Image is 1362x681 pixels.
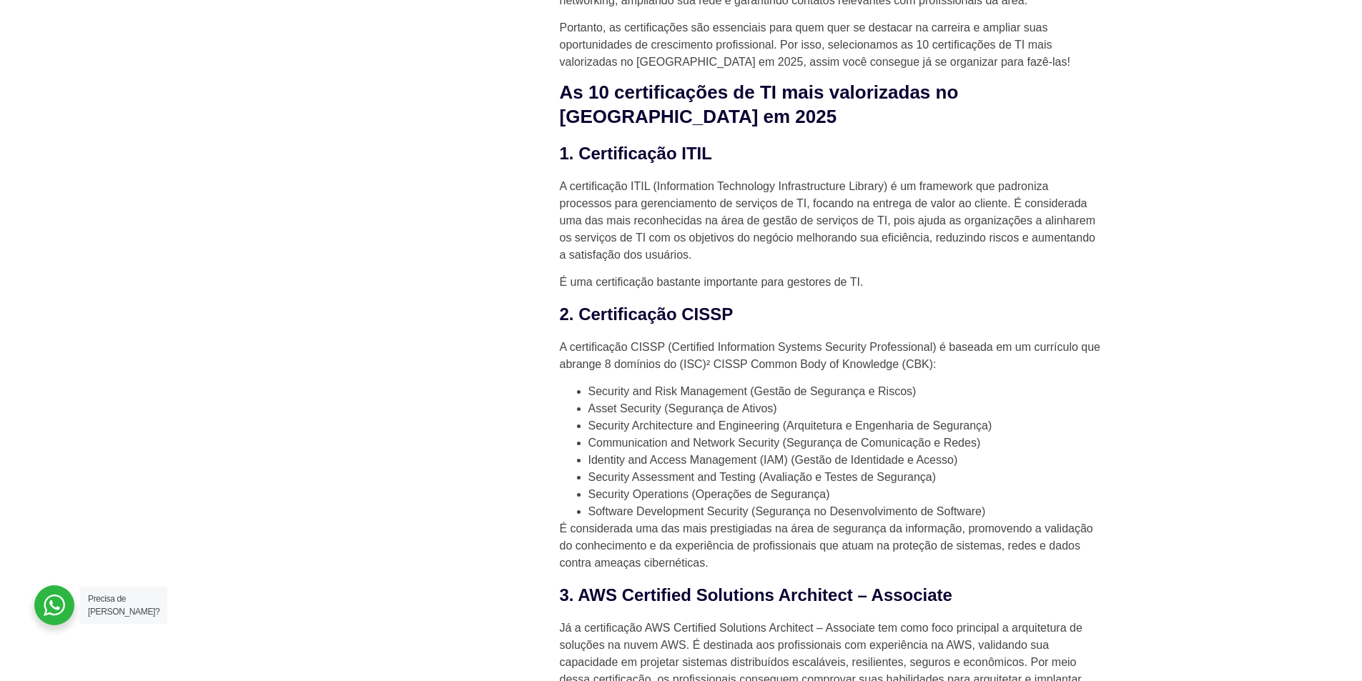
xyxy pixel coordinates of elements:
div: Widget de chat [1291,612,1362,681]
h3: 1. Certificação ITIL [560,141,1103,166]
h3: 3. AWS Certified Solutions Architect – Associate [560,582,1103,608]
h2: As 10 certificações de TI mais valorizadas no [GEOGRAPHIC_DATA] em 2025 [560,81,1103,129]
li: Communication and Network Security (Segurança de Comunicação e Redes) [588,434,1103,452]
li: Security and Risk Management (Gestão de Segurança e Riscos) [588,383,1103,400]
p: Portanto, as certificações são essenciais para quem quer se destacar na carreira e ampliar suas o... [560,19,1103,71]
p: É considerada uma das mais prestigiadas na área de segurança da informação, promovendo a validaçã... [560,520,1103,572]
span: Precisa de [PERSON_NAME]? [88,594,159,617]
p: A certificação CISSP (Certified Information Systems Security Professional) é baseada em um curríc... [560,339,1103,373]
li: Security Architecture and Engineering (Arquitetura e Engenharia de Segurança) [588,417,1103,434]
li: Asset Security (Segurança de Ativos) [588,400,1103,417]
li: Security Operations (Operações de Segurança) [588,486,1103,503]
li: Software Development Security (Segurança no Desenvolvimento de Software) [588,503,1103,520]
iframe: Chat Widget [1291,612,1362,681]
h3: 2. Certificação CISSP [560,302,1103,327]
p: É uma certificação bastante importante para gestores de TI. [560,274,1103,291]
li: Identity and Access Management (IAM) (Gestão de Identidade e Acesso) [588,452,1103,469]
li: Security Assessment and Testing (Avaliação e Testes de Segurança) [588,469,1103,486]
p: A certificação ITIL (Information Technology Infrastructure Library) é um framework que padroniza ... [560,178,1103,264]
